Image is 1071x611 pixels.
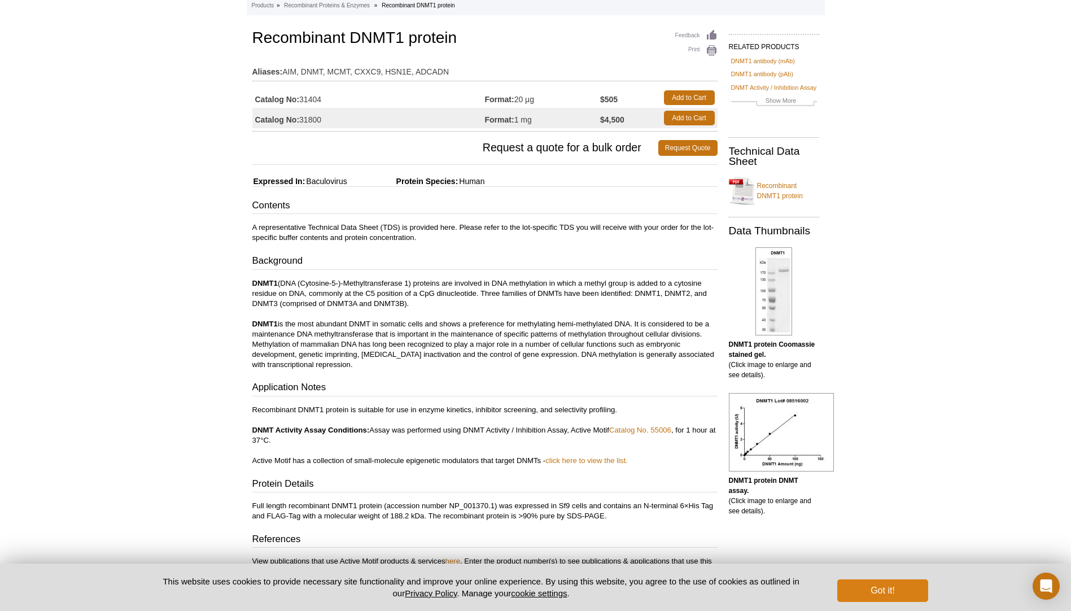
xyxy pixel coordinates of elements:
li: » [374,2,378,8]
p: (Click image to enlarge and see details). [729,339,819,380]
a: click here to view the list. [545,456,628,465]
img: DNMT1 protein Coomassie gel [755,247,792,335]
a: Add to Cart [664,90,715,105]
span: Human [458,177,484,186]
p: Full length recombinant DNMT1 protein (accession number NP_001370.1) was expressed in Sf9 cells a... [252,501,718,521]
a: Print [675,45,718,57]
h2: Data Thumbnails [729,226,819,236]
span: Expressed In: [252,177,305,186]
button: cookie settings [511,588,567,598]
strong: Catalog No: [255,115,300,125]
a: Recombinant DNMT1 protein [729,174,819,208]
p: A representative Technical Data Sheet (TDS) is provided here. Please refer to the lot-specific TD... [252,222,718,243]
div: Open Intercom Messenger [1033,573,1060,600]
a: Privacy Policy [405,588,457,598]
a: Request Quote [658,140,718,156]
span: Request a quote for a bulk order [252,140,658,156]
span: Protein Species: [349,177,458,186]
h3: References [252,533,718,548]
h3: Protein Details [252,477,718,493]
a: Products [252,1,274,11]
h2: RELATED PRODUCTS [729,34,819,54]
li: Recombinant DNMT1 protein [382,2,455,8]
a: Feedback [675,29,718,42]
a: Catalog No. 55006 [609,426,671,434]
strong: Catalog No: [255,94,300,104]
p: This website uses cookies to provide necessary site functionality and improve your online experie... [143,575,819,599]
img: DNMT1 protein DNMT assay [729,393,834,472]
a: DNMT1 antibody (mAb) [731,56,795,66]
b: DNMT1 protein Coomassie stained gel. [729,341,815,359]
h3: Contents [252,199,718,215]
a: here [445,557,460,565]
a: Add to Cart [664,111,715,125]
li: » [277,2,280,8]
strong: Format: [485,94,514,104]
h3: Application Notes [252,381,718,396]
p: (DNA (Cytosine-5-)-Methyltransferase 1) proteins are involved in DNA methylation in which a methy... [252,278,718,370]
strong: DNMT1 [252,320,278,328]
td: 31404 [252,88,485,108]
b: DNMT1 protein DNMT assay. [729,477,798,495]
strong: DNMT1 [252,279,278,287]
strong: $4,500 [600,115,624,125]
h1: Recombinant DNMT1 protein [252,29,718,49]
h2: Technical Data Sheet [729,146,819,167]
p: View publications that use Active Motif products & services . Enter the product number(s) to see ... [252,556,718,577]
td: AIM, DNMT, MCMT, CXXC9, HSN1E, ADCADN [252,60,718,78]
span: Baculovirus [305,177,347,186]
a: Recombinant Proteins & Enzymes [284,1,370,11]
strong: Format: [485,115,514,125]
td: 1 mg [485,108,601,128]
a: DNMT1 antibody (pAb) [731,69,793,79]
td: 31800 [252,108,485,128]
a: DNMT Activity / Inhibition Assay [731,82,817,93]
h3: Background [252,254,718,270]
td: 20 µg [485,88,601,108]
strong: DNMT Activity Assay Conditions: [252,426,370,434]
p: Recombinant DNMT1 protein is suitable for use in enzyme kinetics, inhibitor screening, and select... [252,405,718,466]
strong: Aliases: [252,67,283,77]
p: (Click image to enlarge and see details). [729,475,819,516]
strong: $505 [600,94,618,104]
button: Got it! [837,579,928,602]
a: Show More [731,95,817,108]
